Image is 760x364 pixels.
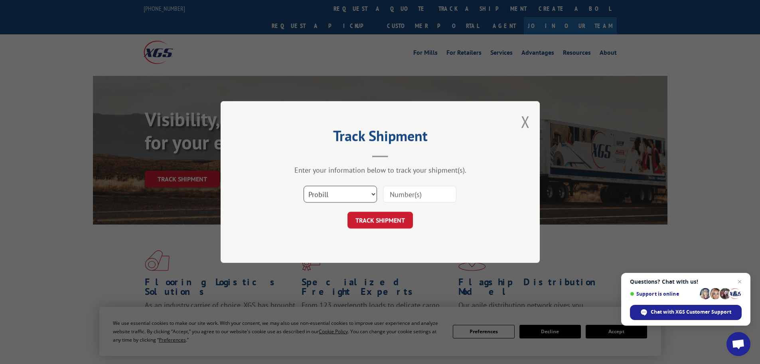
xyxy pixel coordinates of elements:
[521,111,530,132] button: Close modal
[347,212,413,229] button: TRACK SHIPMENT
[261,130,500,145] h2: Track Shipment
[630,278,742,285] span: Questions? Chat with us!
[630,305,742,320] span: Chat with XGS Customer Support
[261,165,500,175] div: Enter your information below to track your shipment(s).
[726,332,750,356] a: Open chat
[651,308,731,316] span: Chat with XGS Customer Support
[383,186,456,203] input: Number(s)
[630,291,697,297] span: Support is online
